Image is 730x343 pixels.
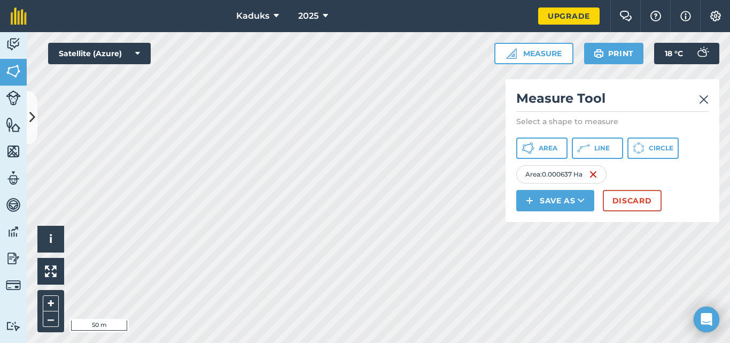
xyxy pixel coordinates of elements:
img: svg+xml;base64,PD94bWwgdmVyc2lvbj0iMS4wIiBlbmNvZGluZz0idXRmLTgiPz4KPCEtLSBHZW5lcmF0b3I6IEFkb2JlIE... [6,197,21,213]
button: Print [584,43,644,64]
span: Line [594,144,610,153]
button: – [43,311,59,327]
img: Four arrows, one pointing top left, one top right, one bottom right and the last bottom left [45,265,57,277]
span: 18 ° C [665,43,683,64]
img: svg+xml;base64,PD94bWwgdmVyc2lvbj0iMS4wIiBlbmNvZGluZz0idXRmLTgiPz4KPCEtLSBHZW5lcmF0b3I6IEFkb2JlIE... [692,43,713,64]
img: svg+xml;base64,PHN2ZyB4bWxucz0iaHR0cDovL3d3dy53My5vcmcvMjAwMC9zdmciIHdpZHRoPSI1NiIgaGVpZ2h0PSI2MC... [6,63,21,79]
img: svg+xml;base64,PHN2ZyB4bWxucz0iaHR0cDovL3d3dy53My5vcmcvMjAwMC9zdmciIHdpZHRoPSIxNiIgaGVpZ2h0PSIyNC... [589,168,597,181]
span: Area [539,144,557,153]
img: fieldmargin Logo [11,7,27,25]
img: svg+xml;base64,PD94bWwgdmVyc2lvbj0iMS4wIiBlbmNvZGluZz0idXRmLTgiPz4KPCEtLSBHZW5lcmF0b3I6IEFkb2JlIE... [6,170,21,186]
button: i [37,226,64,253]
p: Select a shape to measure [516,116,709,127]
button: Measure [494,43,573,64]
img: svg+xml;base64,PD94bWwgdmVyc2lvbj0iMS4wIiBlbmNvZGluZz0idXRmLTgiPz4KPCEtLSBHZW5lcmF0b3I6IEFkb2JlIE... [6,250,21,266]
img: A question mark icon [649,11,662,21]
a: Upgrade [538,7,600,25]
button: Discard [603,190,662,211]
span: 2025 [298,10,319,22]
button: 18 °C [654,43,719,64]
span: Kaduks [236,10,269,22]
div: Area : 0.000637 Ha [516,165,607,184]
img: Ruler icon [506,48,517,59]
img: svg+xml;base64,PHN2ZyB4bWxucz0iaHR0cDovL3d3dy53My5vcmcvMjAwMC9zdmciIHdpZHRoPSI1NiIgaGVpZ2h0PSI2MC... [6,143,21,159]
img: svg+xml;base64,PHN2ZyB4bWxucz0iaHR0cDovL3d3dy53My5vcmcvMjAwMC9zdmciIHdpZHRoPSI1NiIgaGVpZ2h0PSI2MC... [6,117,21,133]
button: Circle [627,138,679,159]
div: Open Intercom Messenger [694,307,719,332]
img: svg+xml;base64,PHN2ZyB4bWxucz0iaHR0cDovL3d3dy53My5vcmcvMjAwMC9zdmciIHdpZHRoPSIxOSIgaGVpZ2h0PSIyNC... [594,47,604,60]
button: Area [516,138,568,159]
img: A cog icon [709,11,722,21]
button: Save as [516,190,594,211]
img: svg+xml;base64,PHN2ZyB4bWxucz0iaHR0cDovL3d3dy53My5vcmcvMjAwMC9zdmciIHdpZHRoPSIyMiIgaGVpZ2h0PSIzMC... [699,93,709,106]
img: svg+xml;base64,PD94bWwgdmVyc2lvbj0iMS4wIiBlbmNvZGluZz0idXRmLTgiPz4KPCEtLSBHZW5lcmF0b3I6IEFkb2JlIE... [6,321,21,331]
img: svg+xml;base64,PHN2ZyB4bWxucz0iaHR0cDovL3d3dy53My5vcmcvMjAwMC9zdmciIHdpZHRoPSIxNCIgaGVpZ2h0PSIyNC... [526,194,533,207]
img: Two speech bubbles overlapping with the left bubble in the forefront [619,11,632,21]
h2: Measure Tool [516,90,709,112]
button: + [43,295,59,311]
button: Satellite (Azure) [48,43,151,64]
img: svg+xml;base64,PD94bWwgdmVyc2lvbj0iMS4wIiBlbmNvZGluZz0idXRmLTgiPz4KPCEtLSBHZW5lcmF0b3I6IEFkb2JlIE... [6,278,21,293]
span: i [49,232,52,246]
button: Line [572,138,623,159]
img: svg+xml;base64,PHN2ZyB4bWxucz0iaHR0cDovL3d3dy53My5vcmcvMjAwMC9zdmciIHdpZHRoPSIxNyIgaGVpZ2h0PSIxNy... [680,10,691,22]
img: svg+xml;base64,PD94bWwgdmVyc2lvbj0iMS4wIiBlbmNvZGluZz0idXRmLTgiPz4KPCEtLSBHZW5lcmF0b3I6IEFkb2JlIE... [6,224,21,240]
img: svg+xml;base64,PD94bWwgdmVyc2lvbj0iMS4wIiBlbmNvZGluZz0idXRmLTgiPz4KPCEtLSBHZW5lcmF0b3I6IEFkb2JlIE... [6,90,21,105]
span: Circle [649,144,673,153]
img: svg+xml;base64,PD94bWwgdmVyc2lvbj0iMS4wIiBlbmNvZGluZz0idXRmLTgiPz4KPCEtLSBHZW5lcmF0b3I6IEFkb2JlIE... [6,36,21,52]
